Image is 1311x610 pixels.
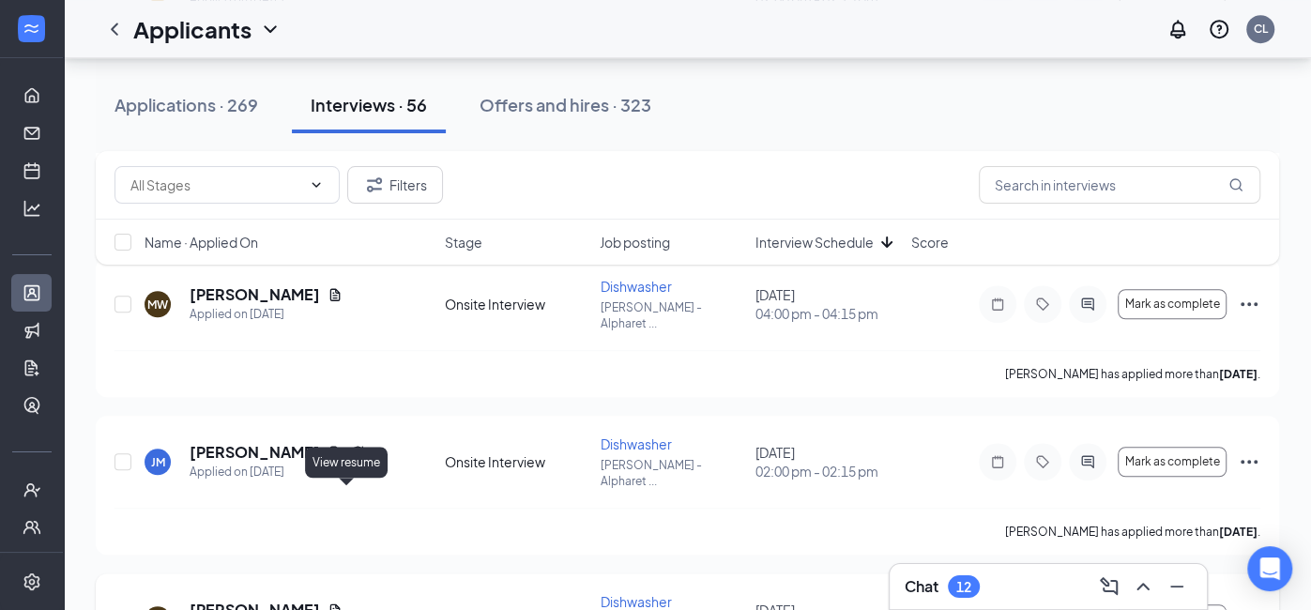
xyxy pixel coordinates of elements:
[114,93,258,116] div: Applications · 269
[956,579,971,595] div: 12
[1031,297,1054,312] svg: Tag
[1247,546,1292,591] div: Open Intercom Messenger
[1125,297,1220,311] span: Mark as complete
[876,231,898,253] svg: ArrowDown
[755,304,900,323] span: 04:00 pm - 04:15 pm
[1076,297,1099,312] svg: ActiveChat
[480,93,651,116] div: Offers and hires · 323
[986,454,1009,469] svg: Note
[190,442,320,463] h5: [PERSON_NAME]
[986,297,1009,312] svg: Note
[1094,572,1124,602] button: ComposeMessage
[328,287,343,302] svg: Document
[305,447,388,478] div: View resume
[309,177,324,192] svg: ChevronDown
[445,295,589,313] div: Onsite Interview
[600,457,744,489] p: [PERSON_NAME] - Alpharet ...
[1238,293,1260,315] svg: Ellipses
[600,299,744,331] p: [PERSON_NAME] - Alpharet ...
[23,199,41,218] svg: Analysis
[1162,572,1192,602] button: Minimize
[1254,21,1268,37] div: CL
[22,19,40,38] svg: WorkstreamLogo
[445,452,589,471] div: Onsite Interview
[363,174,386,196] svg: Filter
[1076,454,1099,469] svg: ActiveChat
[755,462,900,480] span: 02:00 pm - 02:15 pm
[600,278,671,295] span: Dishwasher
[151,454,165,470] div: JM
[444,233,481,252] span: Stage
[1219,525,1258,539] b: [DATE]
[600,233,670,252] span: Job posting
[190,305,343,324] div: Applied on [DATE]
[905,576,938,597] h3: Chat
[1118,289,1227,319] button: Mark as complete
[1228,177,1243,192] svg: MagnifyingGlass
[600,593,671,610] span: Dishwasher
[755,233,874,252] span: Interview Schedule
[1098,575,1120,598] svg: ComposeMessage
[1128,572,1158,602] button: ChevronUp
[1118,447,1227,477] button: Mark as complete
[328,445,343,460] svg: Document
[147,297,168,313] div: MW
[1005,366,1260,382] p: [PERSON_NAME] has applied more than .
[1166,575,1188,598] svg: Minimize
[190,463,365,481] div: Applied on [DATE]
[1166,18,1189,40] svg: Notifications
[190,284,320,305] h5: [PERSON_NAME]
[145,233,258,252] span: Name · Applied On
[1125,455,1220,468] span: Mark as complete
[259,18,282,40] svg: ChevronDown
[130,175,301,195] input: All Stages
[23,572,41,591] svg: Settings
[23,480,41,499] svg: UserCheck
[1238,450,1260,473] svg: Ellipses
[347,166,443,204] button: Filter Filters
[1132,575,1154,598] svg: ChevronUp
[600,435,671,452] span: Dishwasher
[1219,367,1258,381] b: [DATE]
[103,18,126,40] svg: ChevronLeft
[755,285,900,323] div: [DATE]
[311,93,427,116] div: Interviews · 56
[1005,524,1260,540] p: [PERSON_NAME] has applied more than .
[133,13,252,45] h1: Applicants
[1031,454,1054,469] svg: Tag
[911,233,949,252] span: Score
[979,166,1260,204] input: Search in interviews
[1208,18,1230,40] svg: QuestionInfo
[350,445,365,460] svg: Reapply
[755,443,900,480] div: [DATE]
